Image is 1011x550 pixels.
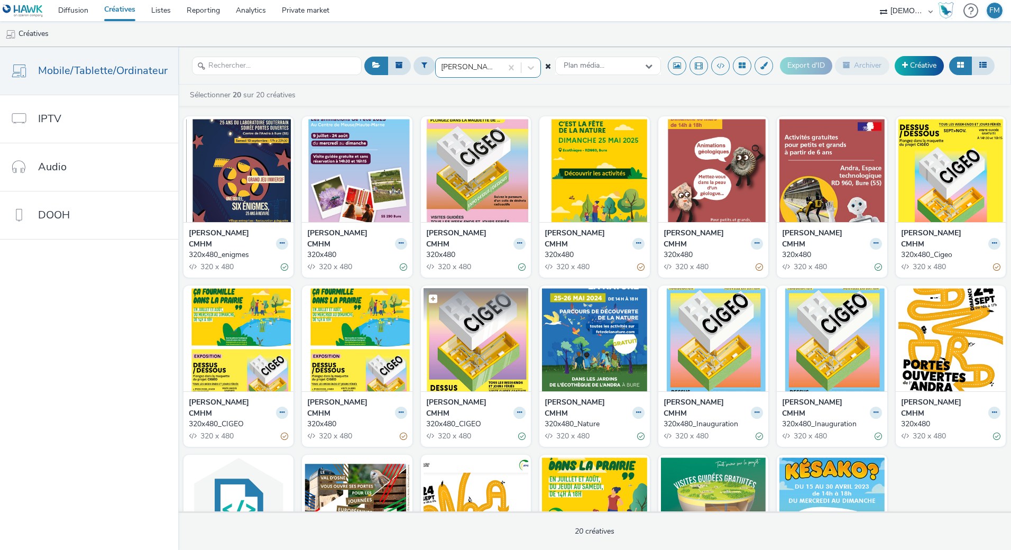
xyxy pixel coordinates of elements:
div: FM [989,3,1000,19]
strong: 20 [233,90,241,100]
a: 320x480_Cigeo [901,250,1000,260]
strong: [PERSON_NAME] CMHM [189,397,273,419]
a: 320x480_CIGEO [189,419,288,429]
img: 320x480_Nature visual [542,288,647,391]
strong: [PERSON_NAME] CMHM [545,397,629,419]
div: Valide [875,430,882,442]
div: Valide [400,261,407,272]
strong: [PERSON_NAME] CMHM [782,228,867,250]
img: 320x480_CIGEO visual [186,288,291,391]
span: Mobile/Tablette/Ordinateur [38,63,168,78]
a: Créative [895,56,944,75]
img: 320x480_enigmes visual [186,119,291,222]
a: 320x480 [782,250,881,260]
span: 320 x 480 [318,431,352,441]
div: 320x480_CIGEO [189,419,284,429]
div: 320x480 [782,250,877,260]
img: 320x480_Inauguration visual [779,288,884,391]
a: 320x480_Nature [545,419,644,429]
span: 320 x 480 [912,262,946,272]
div: 320x480_CIGEO [426,419,521,429]
a: 320x480 [307,419,407,429]
span: 320 x 480 [199,262,234,272]
div: Valide [518,430,526,442]
button: Export d'ID [780,57,832,74]
span: 320 x 480 [437,431,471,441]
a: 320x480_Inauguration [782,419,881,429]
button: Grille [949,57,972,75]
img: 320x480 visual [542,119,647,222]
a: Hawk Academy [938,2,958,19]
div: Valide [993,430,1000,442]
div: Valide [281,261,288,272]
div: Valide [756,430,763,442]
img: 320x480 visual [779,119,884,222]
img: 320x480_Inauguration visual [661,288,766,391]
div: Partiellement valide [400,430,407,442]
div: Partiellement valide [281,430,288,442]
strong: [PERSON_NAME] CMHM [307,397,392,419]
strong: [PERSON_NAME] CMHM [901,228,986,250]
img: 320x480 visual [898,288,1003,391]
strong: [PERSON_NAME] CMHM [664,228,748,250]
img: 320x480 visual [305,119,409,222]
img: 320x480_Cigeo visual [898,119,1003,222]
strong: [PERSON_NAME] CMHM [307,228,392,250]
div: Valide [637,430,645,442]
div: Valide [518,261,526,272]
div: 320x480_Cigeo [901,250,996,260]
div: 320x480 [426,250,521,260]
div: Partiellement valide [993,261,1000,272]
div: 320x480 [307,250,402,260]
img: 320x480 visual [305,288,409,391]
a: 320x480 [545,250,644,260]
img: undefined Logo [3,4,43,17]
a: 320x480_enigmes [189,250,288,260]
span: 320 x 480 [437,262,471,272]
img: Hawk Academy [938,2,954,19]
input: Rechercher... [192,57,362,75]
img: 320x480 visual [661,119,766,222]
span: 320 x 480 [674,431,709,441]
strong: [PERSON_NAME] CMHM [782,397,867,419]
button: Liste [971,57,995,75]
span: 320 x 480 [555,262,590,272]
span: 320 x 480 [674,262,709,272]
a: 320x480 [307,250,407,260]
span: DOOH [38,207,70,223]
span: IPTV [38,111,61,126]
div: 320x480_Inauguration [782,419,877,429]
strong: [PERSON_NAME] CMHM [426,397,511,419]
a: 320x480 [426,250,526,260]
div: Partiellement valide [756,261,763,272]
div: 320x480 [307,419,402,429]
div: 320x480_Nature [545,419,640,429]
strong: [PERSON_NAME] CMHM [189,228,273,250]
img: 320x480 visual [424,119,528,222]
span: 320 x 480 [555,431,590,441]
strong: [PERSON_NAME] CMHM [545,228,629,250]
div: 320x480_enigmes [189,250,284,260]
div: 320x480 [545,250,640,260]
div: 320x480_Inauguration [664,419,759,429]
strong: [PERSON_NAME] CMHM [901,397,986,419]
a: 320x480_Inauguration [664,419,763,429]
div: Partiellement valide [637,261,645,272]
a: 320x480 [664,250,763,260]
strong: [PERSON_NAME] CMHM [664,397,748,419]
strong: [PERSON_NAME] CMHM [426,228,511,250]
button: Archiver [835,57,889,75]
a: 320x480 [901,419,1000,429]
span: 320 x 480 [199,431,234,441]
div: 320x480 [664,250,759,260]
div: 320x480 [901,419,996,429]
span: 320 x 480 [912,431,946,441]
div: Valide [875,261,882,272]
span: 320 x 480 [318,262,352,272]
span: Audio [38,159,67,175]
a: 320x480_CIGEO [426,419,526,429]
span: Plan média... [564,61,604,70]
span: 320 x 480 [793,262,827,272]
span: 320 x 480 [793,431,827,441]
